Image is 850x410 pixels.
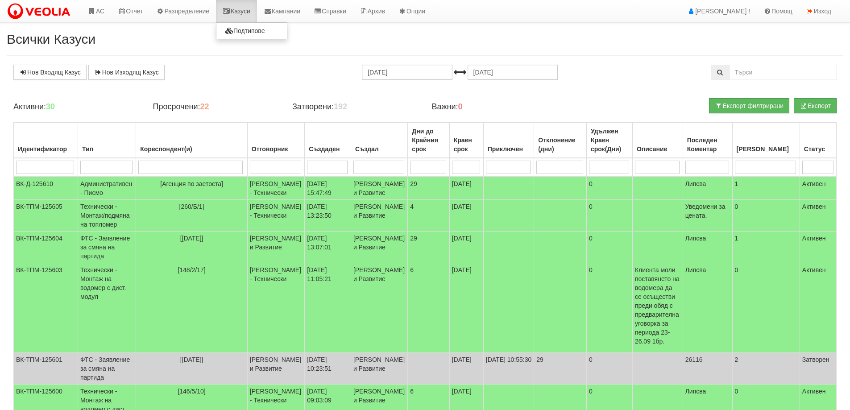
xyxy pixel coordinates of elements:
[138,143,245,155] div: Кореспондент(и)
[307,143,348,155] div: Създаден
[536,134,584,155] div: Отклонение (дни)
[735,143,797,155] div: [PERSON_NAME]
[88,65,165,80] a: Нов Изходящ Казус
[800,200,836,232] td: Активен
[483,123,534,158] th: Приключен: No sort applied, activate to apply an ascending sort
[410,388,414,395] span: 6
[247,353,304,385] td: [PERSON_NAME] и Развитие
[800,177,836,200] td: Активен
[7,2,75,21] img: VeoliaLogo.png
[410,180,417,187] span: 29
[794,98,837,113] button: Експорт
[800,353,836,385] td: Затворен
[732,263,800,353] td: 0
[586,200,632,232] td: 0
[534,123,587,158] th: Отклонение (дни): No sort applied, activate to apply an ascending sort
[449,353,483,385] td: [DATE]
[153,103,278,112] h4: Просрочени:
[685,388,706,395] span: Липсва
[351,123,407,158] th: Създал: No sort applied, activate to apply an ascending sort
[534,353,587,385] td: 29
[247,177,304,200] td: [PERSON_NAME] - Технически
[685,134,730,155] div: Последен Коментар
[16,143,75,155] div: Идентификатор
[709,98,789,113] button: Експорт филтрирани
[351,177,407,200] td: [PERSON_NAME] и Развитие
[78,123,136,158] th: Тип: No sort applied, activate to apply an ascending sort
[410,203,414,210] span: 4
[410,235,417,242] span: 29
[589,125,630,155] div: Удължен Краен срок(Дни)
[78,232,136,263] td: ФТС - Заявление за смяна на партида
[452,134,481,155] div: Краен срок
[14,177,78,200] td: ВК-Д-125610
[200,102,209,111] b: 22
[800,263,836,353] td: Активен
[14,232,78,263] td: ВК-ТПМ-125604
[351,232,407,263] td: [PERSON_NAME] и Развитие
[730,65,837,80] input: Търсене по Идентификатор, Бл/Вх/Ап, Тип, Описание, Моб. Номер, Имейл, Файл, Коментар,
[635,143,680,155] div: Описание
[410,125,447,155] div: Дни до Крайния срок
[683,123,732,158] th: Последен Коментар: No sort applied, activate to apply an ascending sort
[486,143,531,155] div: Приключен
[802,143,834,155] div: Статус
[247,232,304,263] td: [PERSON_NAME] и Развитие
[247,263,304,353] td: [PERSON_NAME] - Технически
[78,263,136,353] td: Технически - Монтаж на водомер с дист. модул
[732,232,800,263] td: 1
[78,177,136,200] td: Административен - Писмо
[7,32,843,46] h2: Всички Казуси
[136,123,248,158] th: Кореспондент(и): No sort applied, activate to apply an ascending sort
[305,123,351,158] th: Създаден: No sort applied, activate to apply an ascending sort
[449,123,483,158] th: Краен срок: No sort applied, activate to apply an ascending sort
[14,263,78,353] td: ВК-ТПМ-125603
[13,103,139,112] h4: Активни:
[408,123,449,158] th: Дни до Крайния срок: No sort applied, activate to apply an ascending sort
[353,143,405,155] div: Създал
[78,200,136,232] td: Технически - Монтаж/подмяна на топломер
[431,103,557,112] h4: Важни:
[78,353,136,385] td: ФТС - Заявление за смяна на партида
[292,103,418,112] h4: Затворени:
[800,232,836,263] td: Активен
[586,232,632,263] td: 0
[635,265,680,346] p: Клиента моли поставянето на водомера да се осъществи преди обяд с предварителна уговорка за перио...
[351,200,407,232] td: [PERSON_NAME] и Развитие
[305,177,351,200] td: [DATE] 15:47:49
[586,263,632,353] td: 0
[586,177,632,200] td: 0
[247,200,304,232] td: [PERSON_NAME] - Технически
[305,200,351,232] td: [DATE] 13:23:50
[800,123,836,158] th: Статус: No sort applied, activate to apply an ascending sort
[685,266,706,273] span: Липсва
[732,200,800,232] td: 0
[449,232,483,263] td: [DATE]
[180,356,203,363] span: [[DATE]]
[449,263,483,353] td: [DATE]
[14,353,78,385] td: ВК-ТПМ-125601
[13,65,87,80] a: Нов Входящ Казус
[586,123,632,158] th: Удължен Краен срок(Дни): No sort applied, activate to apply an ascending sort
[410,266,414,273] span: 6
[732,123,800,158] th: Брой Файлове: No sort applied, activate to apply an ascending sort
[14,200,78,232] td: ВК-ТПМ-125605
[685,356,703,363] span: 26116
[247,123,304,158] th: Отговорник: No sort applied, activate to apply an ascending sort
[14,123,78,158] th: Идентификатор: No sort applied, activate to apply an ascending sort
[632,123,683,158] th: Описание: No sort applied, activate to apply an ascending sort
[178,266,205,273] span: [148/2/17]
[449,200,483,232] td: [DATE]
[305,353,351,385] td: [DATE] 10:23:51
[46,102,55,111] b: 30
[160,180,223,187] span: [Агенция по заетоста]
[216,25,287,37] a: Подтипове
[180,235,203,242] span: [[DATE]]
[351,263,407,353] td: [PERSON_NAME] и Развитие
[351,353,407,385] td: [PERSON_NAME] и Развитие
[305,263,351,353] td: [DATE] 11:05:21
[732,353,800,385] td: 2
[178,388,205,395] span: [146/5/10]
[586,353,632,385] td: 0
[458,102,463,111] b: 0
